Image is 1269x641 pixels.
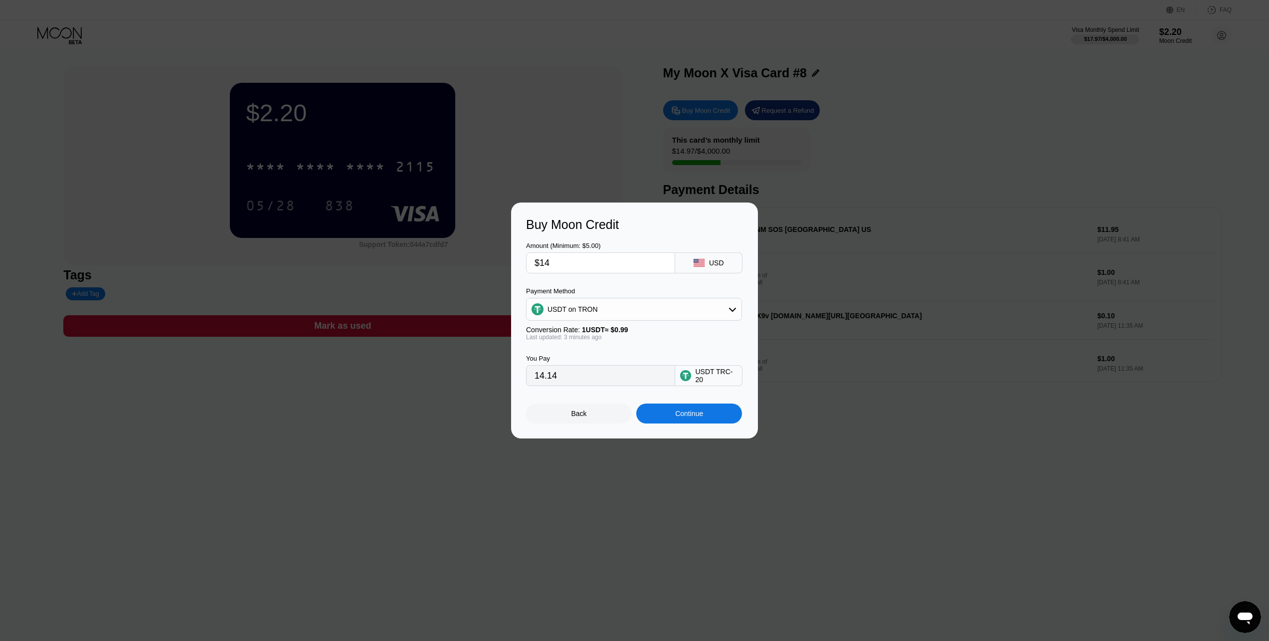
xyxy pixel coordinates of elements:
[636,404,742,424] div: Continue
[526,355,675,362] div: You Pay
[695,368,737,384] div: USDT TRC-20
[526,404,632,424] div: Back
[1229,601,1261,633] iframe: Button to launch messaging window
[526,334,742,341] div: Last updated: 3 minutes ago
[709,259,724,267] div: USD
[675,410,703,418] div: Continue
[527,299,741,319] div: USDT on TRON
[526,242,675,249] div: Amount (Minimum: $5.00)
[526,217,743,232] div: Buy Moon Credit
[582,326,628,334] span: 1 USDT ≈ $0.99
[547,305,598,313] div: USDT on TRON
[571,410,587,418] div: Back
[535,253,667,273] input: $0.00
[526,326,742,334] div: Conversion Rate:
[526,287,742,295] div: Payment Method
